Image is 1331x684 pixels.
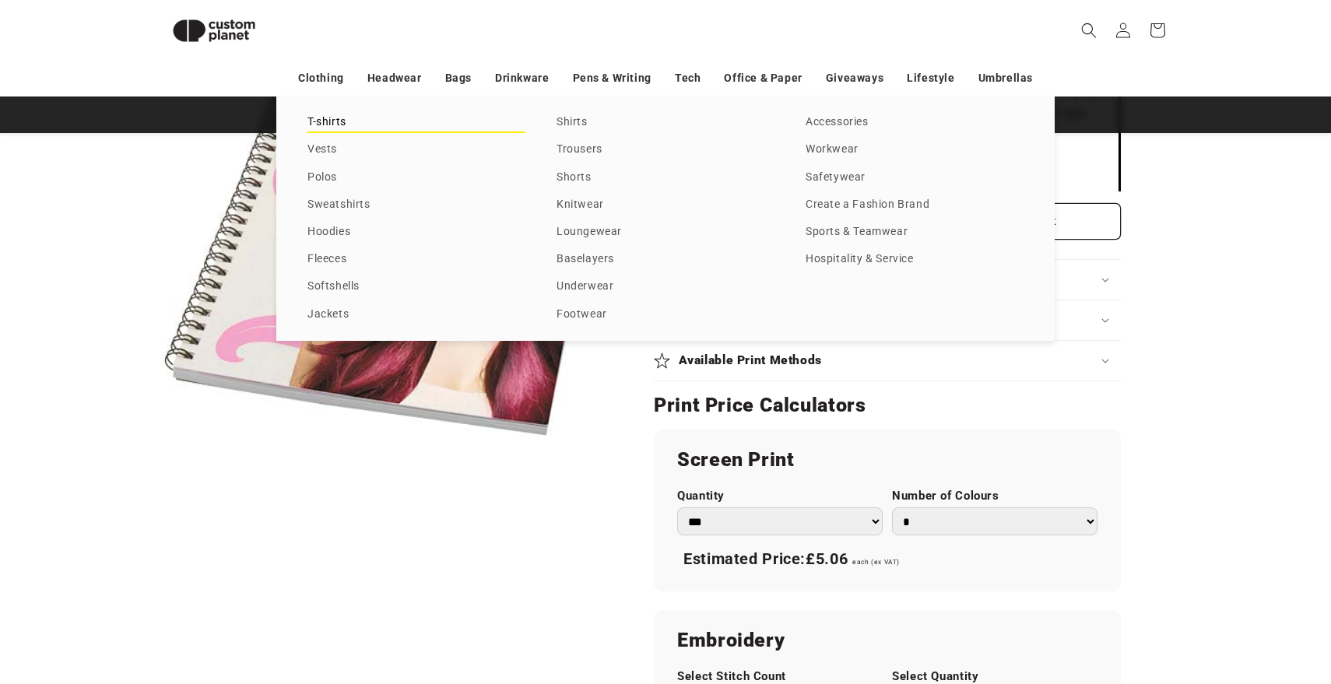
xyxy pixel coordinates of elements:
[307,167,525,188] a: Polos
[573,65,651,92] a: Pens & Writing
[557,276,774,297] a: Underwear
[806,222,1024,243] a: Sports & Teamwear
[495,65,549,92] a: Drinkware
[892,669,1097,684] label: Select Quantity
[677,489,883,503] label: Quantity
[557,249,774,270] a: Baselayers
[654,393,1121,418] h2: Print Price Calculators
[307,139,525,160] a: Vests
[298,65,344,92] a: Clothing
[307,249,525,270] a: Fleeces
[675,65,701,92] a: Tech
[806,139,1024,160] a: Workwear
[307,112,525,133] a: T-shirts
[557,112,774,133] a: Shirts
[557,222,774,243] a: Loungewear
[724,65,802,92] a: Office & Paper
[367,65,422,92] a: Headwear
[677,628,1097,653] h2: Embroidery
[892,489,1097,503] label: Number of Colours
[907,65,954,92] a: Lifestyle
[679,353,823,369] h2: Available Print Methods
[677,447,1097,472] h2: Screen Print
[806,112,1024,133] a: Accessories
[160,6,269,55] img: Custom Planet
[806,549,848,568] span: £5.06
[978,65,1033,92] a: Umbrellas
[826,65,883,92] a: Giveaways
[557,167,774,188] a: Shorts
[806,249,1024,270] a: Hospitality & Service
[307,222,525,243] a: Hoodies
[307,304,525,325] a: Jackets
[677,669,883,684] label: Select Stitch Count
[806,167,1024,188] a: Safetywear
[557,195,774,216] a: Knitwear
[1072,13,1106,47] summary: Search
[307,195,525,216] a: Sweatshirts
[307,276,525,297] a: Softshells
[445,65,472,92] a: Bags
[557,139,774,160] a: Trousers
[806,195,1024,216] a: Create a Fashion Brand
[852,558,900,566] span: each (ex VAT)
[557,304,774,325] a: Footwear
[1064,516,1331,684] iframe: Chat Widget
[677,543,1097,576] div: Estimated Price:
[654,341,1121,381] summary: Available Print Methods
